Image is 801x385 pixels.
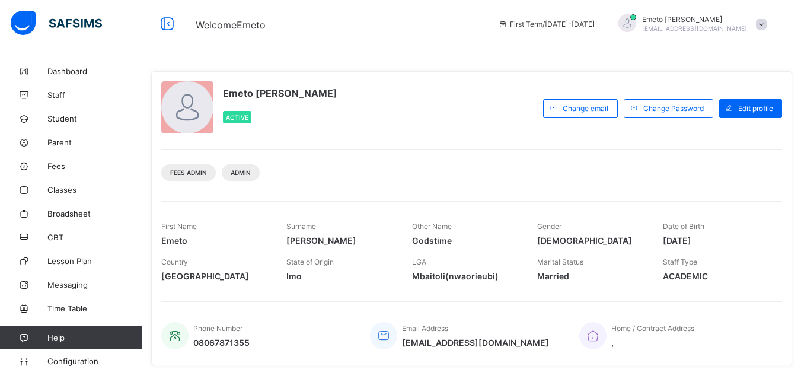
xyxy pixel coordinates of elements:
[412,257,426,266] span: LGA
[223,87,337,99] span: Emeto [PERSON_NAME]
[412,236,519,246] span: Godstime
[161,271,269,281] span: [GEOGRAPHIC_DATA]
[170,169,207,176] span: Fees Admin
[47,357,142,366] span: Configuration
[663,271,770,281] span: ACADEMIC
[642,15,747,24] span: Emeto [PERSON_NAME]
[161,236,269,246] span: Emeto
[47,333,142,342] span: Help
[537,222,561,231] span: Gender
[663,222,704,231] span: Date of Birth
[47,138,142,147] span: Parent
[193,324,242,333] span: Phone Number
[412,222,452,231] span: Other Name
[537,271,644,281] span: Married
[47,256,142,266] span: Lesson Plan
[286,271,394,281] span: Imo
[738,104,773,113] span: Edit profile
[193,338,250,348] span: 08067871355
[498,20,595,28] span: session/term information
[643,104,704,113] span: Change Password
[47,66,142,76] span: Dashboard
[47,90,142,100] span: Staff
[286,236,394,246] span: [PERSON_NAME]
[642,25,747,32] span: [EMAIL_ADDRESS][DOMAIN_NAME]
[47,280,142,289] span: Messaging
[402,324,448,333] span: Email Address
[231,169,251,176] span: Admin
[11,11,102,36] img: safsims
[286,222,316,231] span: Surname
[226,114,248,121] span: Active
[161,222,197,231] span: First Name
[47,304,142,313] span: Time Table
[47,114,142,123] span: Student
[663,236,770,246] span: [DATE]
[611,338,694,348] span: ,
[412,271,519,281] span: Mbaitoli(nwaorieubi)
[537,236,644,246] span: [DEMOGRAPHIC_DATA]
[611,324,694,333] span: Home / Contract Address
[607,14,773,34] div: EmetoAusten
[286,257,334,266] span: State of Origin
[563,104,608,113] span: Change email
[47,161,142,171] span: Fees
[663,257,697,266] span: Staff Type
[161,257,188,266] span: Country
[402,338,549,348] span: [EMAIL_ADDRESS][DOMAIN_NAME]
[47,209,142,218] span: Broadsheet
[537,257,583,266] span: Marital Status
[196,19,266,31] span: Welcome Emeto
[47,185,142,195] span: Classes
[47,233,142,242] span: CBT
